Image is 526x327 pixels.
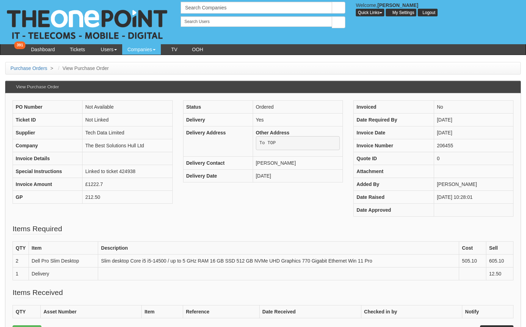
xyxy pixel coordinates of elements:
[459,242,486,255] th: Cost
[377,2,418,8] b: [PERSON_NAME]
[434,126,513,139] td: [DATE]
[354,114,434,126] th: Date Required By
[253,114,343,126] td: Yes
[13,267,29,280] td: 1
[13,114,83,126] th: Ticket ID
[29,242,98,255] th: Item
[90,44,122,55] a: Users
[13,126,83,139] th: Supplier
[183,305,259,318] th: Reference
[13,139,83,152] th: Company
[13,165,83,178] th: Special Instructions
[83,178,173,191] td: £1222.7
[253,169,343,182] td: [DATE]
[13,191,83,204] th: GP
[10,65,47,71] a: Purchase Orders
[98,255,459,267] td: Slim desktop Core i5 i5-14500 / up to 5 GHz RAM 16 GB SSD 512 GB NVMe UHD Graphics 770 Gigabit Et...
[434,101,513,114] td: No
[386,9,416,16] a: My Settings
[13,255,29,267] td: 2
[181,2,332,14] input: Search Companies
[83,126,173,139] td: Tech Data Limited
[142,305,183,318] th: Item
[13,81,62,93] h3: View Purchase Order
[354,165,434,178] th: Attachment
[354,126,434,139] th: Invoice Date
[183,156,253,169] th: Delivery Contact
[29,267,98,280] td: Delivery
[13,101,83,114] th: PO Number
[83,114,173,126] td: Not Linked
[13,178,83,191] th: Invoice Amount
[98,242,459,255] th: Description
[83,165,173,178] td: Linked to ticket 424938
[434,114,513,126] td: [DATE]
[181,16,332,27] input: Search Users
[13,224,62,234] legend: Items Required
[83,101,173,114] td: Not Available
[60,44,91,55] a: Tickets
[161,44,183,55] a: TV
[41,305,142,318] th: Asset Number
[253,156,343,169] td: [PERSON_NAME]
[354,139,434,152] th: Invoice Number
[434,178,513,191] td: [PERSON_NAME]
[459,255,486,267] td: 505.10
[462,305,513,318] th: Notify
[49,65,55,71] span: >
[256,136,340,150] pre: To TOP
[259,305,361,318] th: Date Received
[354,101,434,114] th: Invoiced
[361,305,462,318] th: Checked in by
[486,267,513,280] td: 12.50
[183,44,209,55] a: OOH
[354,152,434,165] th: Quote ID
[351,2,526,16] div: Welcome,
[354,191,434,204] th: Date Raised
[83,191,173,204] td: 212.50
[83,139,173,152] td: The Best Solutions Hull Ltd
[13,242,29,255] th: QTY
[434,191,513,204] td: [DATE] 10:28:01
[183,169,253,182] th: Delivery Date
[14,41,25,49] span: 391
[434,152,513,165] td: 0
[56,65,109,72] li: View Purchase Order
[354,204,434,217] th: Date Approved
[418,9,438,16] a: Logout
[122,44,161,55] a: Companies
[356,9,384,16] button: Quick Links
[354,178,434,191] th: Added By
[13,305,41,318] th: QTY
[183,126,253,157] th: Delivery Address
[486,255,513,267] td: 605.10
[29,255,98,267] td: Dell Pro Slim Desktop
[183,114,253,126] th: Delivery
[253,101,343,114] td: Ordered
[21,44,60,55] a: Dashboard
[183,101,253,114] th: Status
[434,139,513,152] td: 206455
[256,130,290,135] b: Other Address
[486,242,513,255] th: Sell
[13,152,83,165] th: Invoice Details
[13,287,63,298] legend: Items Received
